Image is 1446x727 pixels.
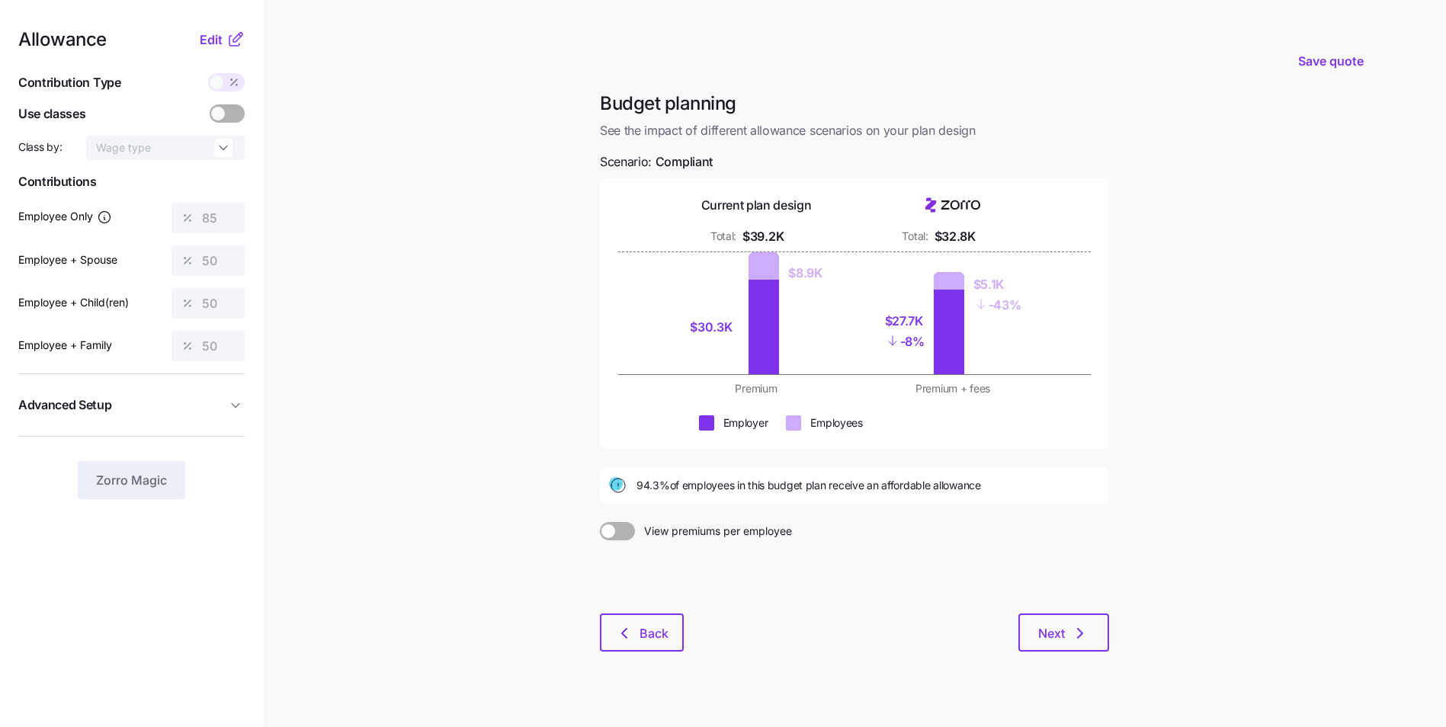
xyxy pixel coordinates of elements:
[96,471,167,489] span: Zorro Magic
[18,73,121,92] span: Contribution Type
[18,337,112,354] label: Employee + Family
[1286,40,1376,82] button: Save quote
[18,386,245,424] button: Advanced Setup
[973,294,1021,315] div: - 43%
[18,172,245,191] span: Contributions
[600,152,713,171] span: Scenario:
[18,208,112,225] label: Employee Only
[788,264,822,283] div: $8.9K
[667,381,845,396] div: Premium
[18,139,62,155] span: Class by:
[18,104,85,123] span: Use classes
[885,331,925,351] div: - 8%
[18,30,107,49] span: Allowance
[690,318,739,337] div: $30.3K
[600,121,1109,140] span: See the impact of different allowance scenarios on your plan design
[723,415,768,431] div: Employer
[18,251,117,268] label: Employee + Spouse
[864,381,1042,396] div: Premium + fees
[600,613,684,652] button: Back
[200,30,223,49] span: Edit
[710,229,736,244] div: Total:
[636,478,981,493] span: 94.3% of employees in this budget plan receive an affordable allowance
[885,312,925,331] div: $27.7K
[18,294,129,311] label: Employee + Child(ren)
[635,522,792,540] span: View premiums per employee
[600,91,1109,115] h1: Budget planning
[701,196,812,215] div: Current plan design
[973,275,1021,294] div: $5.1K
[902,229,928,244] div: Total:
[1298,52,1364,70] span: Save quote
[742,227,784,246] div: $39.2K
[1038,624,1065,642] span: Next
[656,152,713,171] span: Compliant
[810,415,862,431] div: Employees
[78,461,185,499] button: Zorro Magic
[935,227,976,246] div: $32.8K
[1018,613,1109,652] button: Next
[640,624,668,642] span: Back
[200,30,226,49] button: Edit
[18,396,112,415] span: Advanced Setup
